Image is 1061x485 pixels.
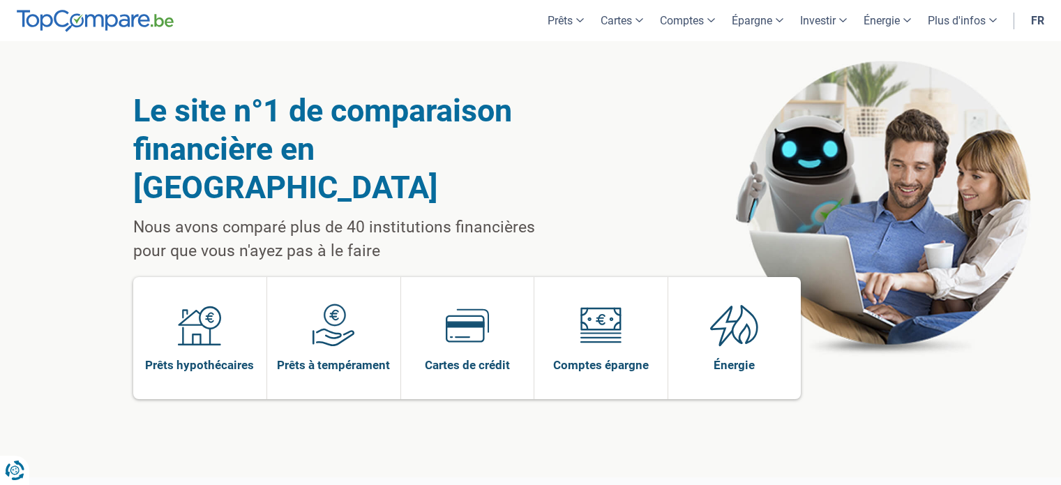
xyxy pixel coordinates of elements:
span: Énergie [714,357,755,373]
span: Prêts hypothécaires [145,357,254,373]
span: Comptes épargne [553,357,649,373]
a: Prêts à tempérament Prêts à tempérament [267,277,400,399]
a: Comptes épargne Comptes épargne [534,277,668,399]
img: Prêts hypothécaires [178,304,221,347]
a: Cartes de crédit Cartes de crédit [401,277,534,399]
img: Comptes épargne [579,304,622,347]
img: Énergie [710,304,759,347]
a: Énergie Énergie [668,277,802,399]
span: Cartes de crédit [425,357,510,373]
img: TopCompare [17,10,174,32]
h1: Le site n°1 de comparaison financière en [GEOGRAPHIC_DATA] [133,91,571,207]
p: Nous avons comparé plus de 40 institutions financières pour que vous n'ayez pas à le faire [133,216,571,263]
span: Prêts à tempérament [277,357,390,373]
img: Prêts à tempérament [312,304,355,347]
img: Cartes de crédit [446,304,489,347]
a: Prêts hypothécaires Prêts hypothécaires [133,277,267,399]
